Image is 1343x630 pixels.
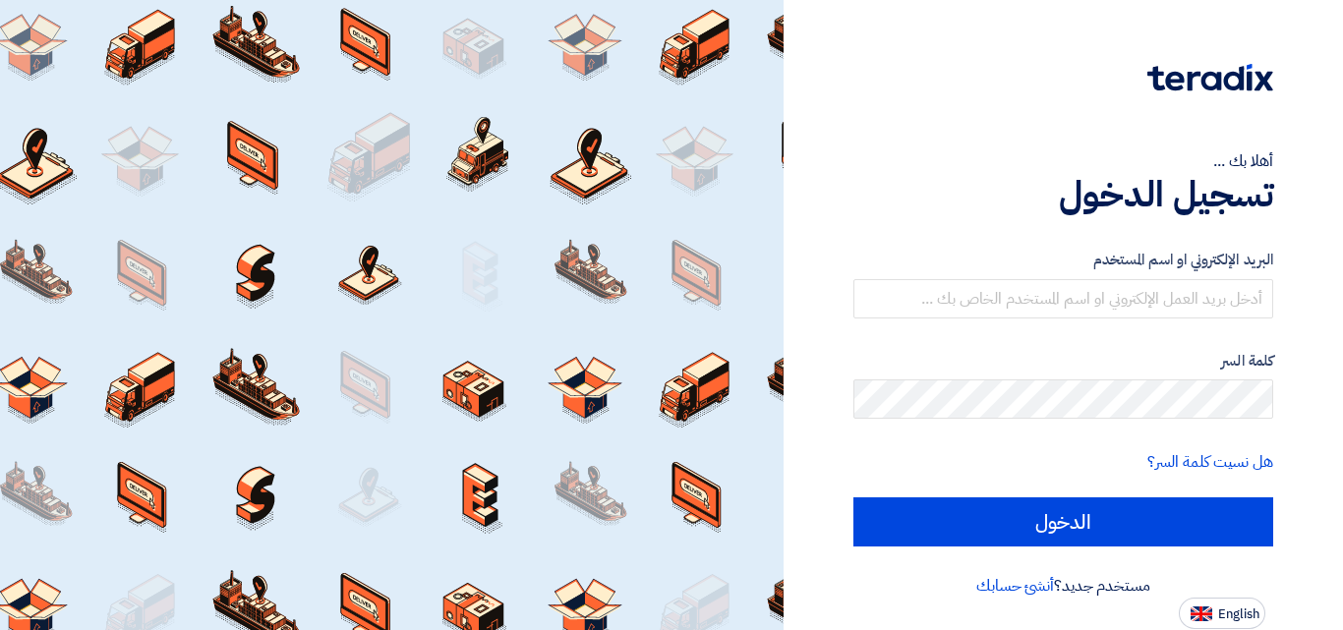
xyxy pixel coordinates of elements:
img: en-US.png [1191,606,1212,621]
div: مستخدم جديد؟ [853,574,1273,598]
span: English [1218,607,1259,621]
a: هل نسيت كلمة السر؟ [1147,450,1273,474]
input: أدخل بريد العمل الإلكتروني او اسم المستخدم الخاص بك ... [853,279,1273,318]
a: أنشئ حسابك [976,574,1054,598]
label: كلمة السر [853,350,1273,372]
h1: تسجيل الدخول [853,173,1273,216]
label: البريد الإلكتروني او اسم المستخدم [853,249,1273,271]
input: الدخول [853,497,1273,546]
div: أهلا بك ... [853,149,1273,173]
img: Teradix logo [1147,64,1273,91]
button: English [1179,598,1265,629]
